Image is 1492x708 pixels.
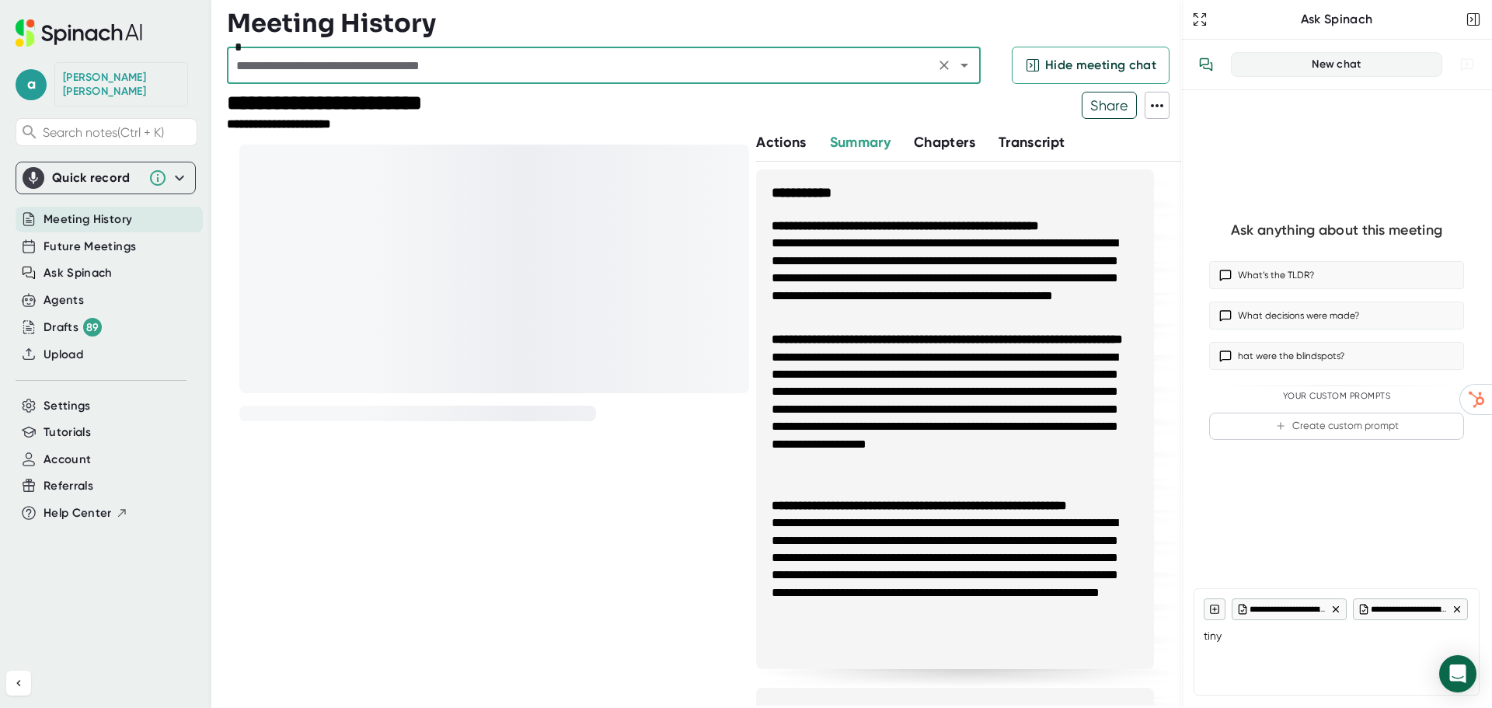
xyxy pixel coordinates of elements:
button: Actions [756,132,806,153]
span: Help Center [44,504,112,522]
div: Quick record [23,162,189,194]
button: Summary [830,132,891,153]
textarea: tiny [1204,620,1469,657]
div: Ask Spinach [1211,12,1462,27]
button: Share [1082,92,1137,119]
button: Create custom prompt [1209,413,1464,440]
button: Chapters [914,132,975,153]
h3: Meeting History [227,9,436,38]
button: Settings [44,397,91,415]
span: Summary [830,134,891,151]
button: Referrals [44,477,93,495]
div: Ask anything about this meeting [1231,221,1442,239]
button: What decisions were made? [1209,302,1464,330]
button: Clear [933,54,955,76]
button: Drafts 89 [44,318,102,337]
span: Share [1082,92,1136,119]
button: Close conversation sidebar [1462,9,1484,30]
div: Drafts [44,318,102,337]
button: Collapse sidebar [6,671,31,696]
button: Expand to Ask Spinach page [1189,9,1211,30]
span: Search notes (Ctrl + K) [43,125,193,140]
button: Ask Spinach [44,264,113,282]
button: Transcript [999,132,1065,153]
button: Open [953,54,975,76]
span: Chapters [914,134,975,151]
div: Audrey Pleva [63,71,180,98]
button: Account [44,451,91,469]
button: Future Meetings [44,238,136,256]
span: Transcript [999,134,1065,151]
div: Your Custom Prompts [1209,391,1464,402]
button: Upload [44,346,83,364]
span: Actions [756,134,806,151]
button: Help Center [44,504,128,522]
button: View conversation history [1190,49,1222,80]
div: 89 [83,318,102,337]
button: Meeting History [44,211,132,228]
button: Tutorials [44,424,91,441]
span: Hide meeting chat [1045,56,1156,75]
button: Hide meeting chat [1012,47,1170,84]
div: Quick record [52,170,141,186]
span: a [16,69,47,100]
div: Open Intercom Messenger [1439,655,1476,692]
button: Agents [44,291,84,309]
div: New chat [1241,58,1432,71]
button: hat were the blindspots? [1209,342,1464,370]
button: What’s the TLDR? [1209,261,1464,289]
